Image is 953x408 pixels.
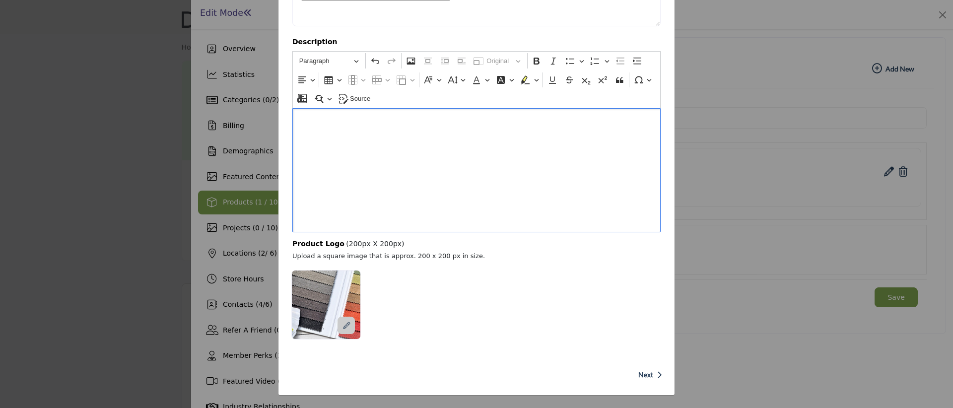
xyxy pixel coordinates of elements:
[638,370,653,380] span: Next
[486,55,512,67] span: Original
[471,53,525,68] button: Resize image
[292,37,338,51] b: Description
[299,55,351,67] span: Paragraph
[292,239,661,249] div: (200px X 200px)
[287,251,564,261] p: Upload a square image that is approx. 200 x 200 px in size.
[292,51,661,109] div: Editor toolbar
[350,93,370,105] span: Source
[338,317,355,334] div: Aspect Ratio:1:1,Size:200x200px
[292,108,661,232] div: Editor editing area: main
[635,363,659,387] button: Next
[295,53,363,68] button: Heading
[292,239,344,249] b: Product Logo
[336,91,375,106] button: Source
